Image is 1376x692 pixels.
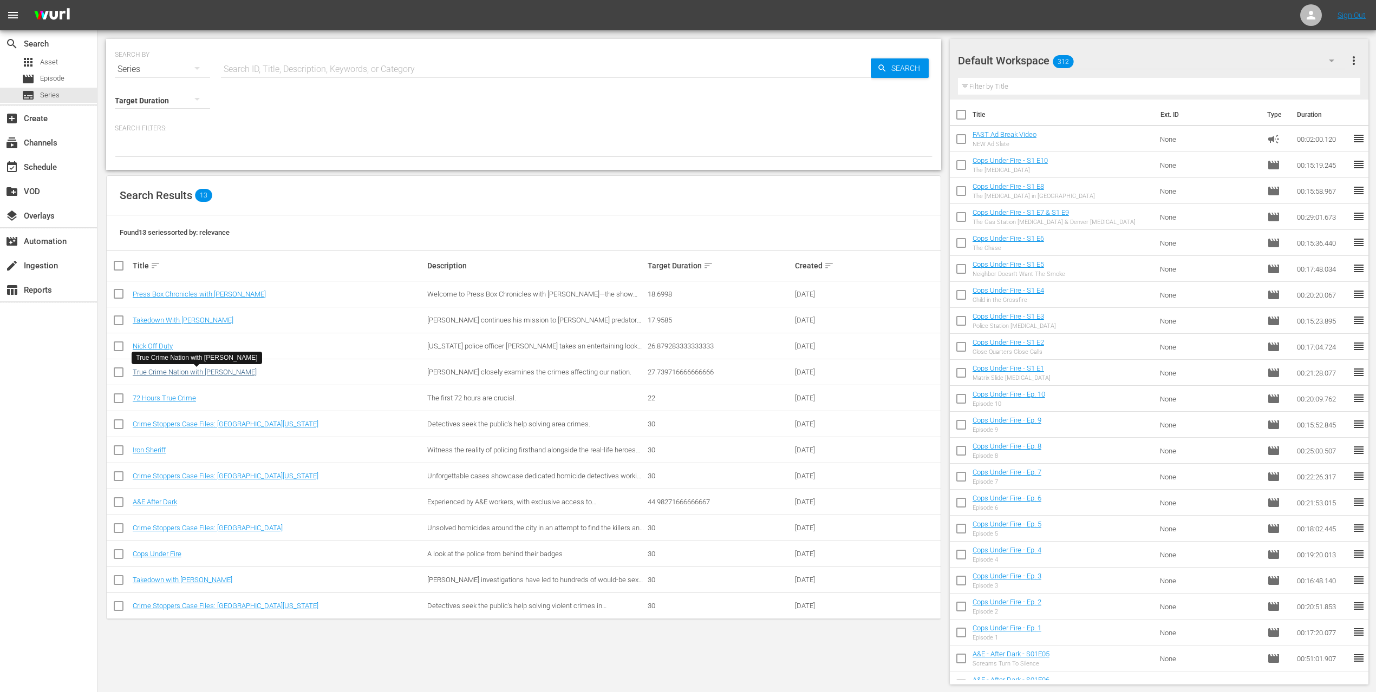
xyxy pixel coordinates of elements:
td: 00:29:01.673 [1293,204,1352,230]
span: Episode [1267,159,1280,172]
div: Description [427,261,645,270]
div: [DATE] [795,602,865,610]
th: Duration [1290,100,1355,130]
span: Episode [1267,496,1280,509]
div: The [MEDICAL_DATA] in [GEOGRAPHIC_DATA] [973,193,1095,200]
div: Neighbor Doesn't Want The Smoke [973,271,1065,278]
div: [DATE] [795,342,865,350]
span: Overlays [5,209,18,222]
span: reorder [1352,184,1365,197]
a: Crime Stoppers Case Files: [GEOGRAPHIC_DATA][US_STATE] [133,420,318,428]
a: Crime Stoppers Case Files: [GEOGRAPHIC_DATA] [133,524,283,532]
span: reorder [1352,574,1365,586]
div: Matrix Slide [MEDICAL_DATA] [973,374,1051,381]
div: The [MEDICAL_DATA] [973,167,1048,174]
div: Episode 2 [973,608,1041,615]
td: None [1156,568,1263,594]
td: 00:19:20.013 [1293,542,1352,568]
div: [DATE] [795,472,865,480]
span: Ingestion [5,259,18,272]
span: reorder [1352,496,1365,509]
span: VOD [5,185,18,198]
td: 00:20:51.853 [1293,594,1352,619]
span: Episode [1267,210,1280,223]
td: None [1156,619,1263,645]
a: 72 Hours True Crime [133,394,196,402]
span: reorder [1352,210,1365,223]
span: Series [40,90,60,101]
span: Channels [5,136,18,149]
div: Episode 7 [973,478,1041,485]
td: 00:02:00.120 [1293,126,1352,152]
td: None [1156,386,1263,412]
a: Cops Under Fire - Ep. 10 [973,390,1045,398]
div: [DATE] [795,394,865,402]
td: None [1156,464,1263,490]
div: Episode 3 [973,582,1041,589]
span: [PERSON_NAME] continues his mission to [PERSON_NAME] predators and protect children. [427,316,641,332]
div: Target Duration [648,259,792,272]
span: [PERSON_NAME] closely examines the crimes affecting our nation. [427,368,631,376]
div: Episode 8 [973,452,1041,459]
span: Episode [1267,392,1280,405]
a: Iron Sheriff [133,446,166,454]
a: Cops Under Fire - S1 E10 [973,156,1048,164]
td: None [1156,594,1263,619]
a: Crime Stoppers Case Files: [GEOGRAPHIC_DATA][US_STATE] [133,472,318,480]
span: The first 72 hours are crucial. [427,394,516,402]
span: Detectives seek the public's help solving area crimes. [427,420,590,428]
div: [DATE] [795,524,865,532]
td: 00:16:48.140 [1293,568,1352,594]
div: Title [133,259,424,272]
span: Episode [1267,314,1280,327]
div: Episode 4 [973,556,1041,563]
span: reorder [1352,444,1365,457]
div: Default Workspace [958,45,1345,76]
td: None [1156,282,1263,308]
td: None [1156,334,1263,360]
span: sort [151,261,160,271]
td: 00:17:20.077 [1293,619,1352,645]
div: 30 [648,602,792,610]
span: Episode [1267,522,1280,535]
div: Screams Turn To Silence [973,660,1049,667]
a: Cops Under Fire [133,550,181,558]
a: Nick Off Duty [133,342,173,350]
td: 00:17:04.724 [1293,334,1352,360]
span: sort [703,261,713,271]
span: Episode [1267,444,1280,457]
td: None [1156,126,1263,152]
span: reorder [1352,158,1365,171]
a: Crime Stoppers Case Files: [GEOGRAPHIC_DATA][US_STATE] [133,602,318,610]
span: Episode [1267,184,1280,197]
td: 00:25:00.507 [1293,438,1352,464]
td: 00:15:58.967 [1293,178,1352,204]
span: 13 [195,189,212,202]
td: None [1156,308,1263,334]
span: Episode [1267,470,1280,483]
div: Child in the Crossfire [973,296,1044,304]
span: reorder [1352,548,1365,561]
span: Episode [40,73,64,84]
a: Cops Under Fire - Ep. 2 [973,598,1041,606]
span: Episode [1267,574,1280,587]
a: Cops Under Fire - Ep. 5 [973,520,1041,528]
td: None [1156,152,1263,178]
td: None [1156,178,1263,204]
div: 17.9585 [648,316,792,324]
span: A look at the police from behind their badges [427,550,563,558]
div: Close Quarters Close Calls [973,348,1044,355]
span: Episode [1267,678,1280,691]
span: reorder [1352,625,1365,638]
span: Experienced by A&E workers, with exclusive access to [GEOGRAPHIC_DATA]; the night-time challenges... [427,498,637,522]
div: [DATE] [795,368,865,376]
th: Ext. ID [1154,100,1261,130]
span: reorder [1352,314,1365,327]
img: ans4CAIJ8jUAAAAAAAAAAAAAAAAAAAAAAAAgQb4GAAAAAAAAAAAAAAAAAAAAAAAAJMjXAAAAAAAAAAAAAAAAAAAAAAAAgAT5G... [26,3,78,28]
div: NEW Ad Slate [973,141,1036,148]
div: [DATE] [795,420,865,428]
a: Cops Under Fire - Ep. 6 [973,494,1041,502]
a: Cops Under Fire - Ep. 1 [973,624,1041,632]
span: reorder [1352,392,1365,405]
td: 00:22:26.317 [1293,464,1352,490]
